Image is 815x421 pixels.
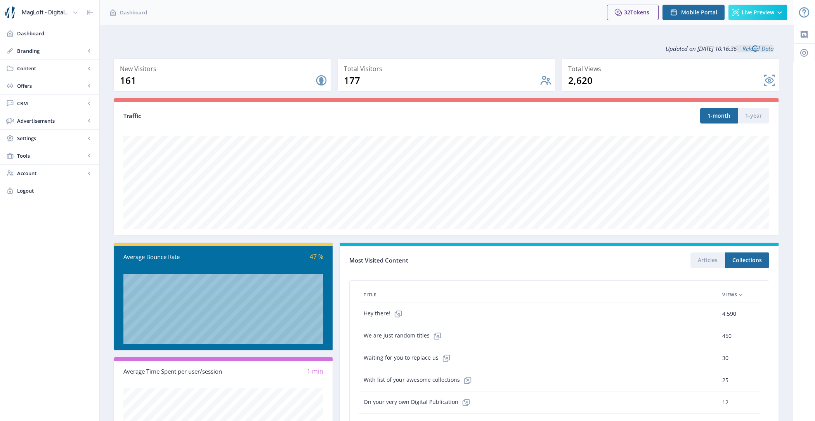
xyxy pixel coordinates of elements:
img: properties.app_icon.png [5,6,17,19]
span: Offers [17,82,85,90]
span: Hey there! [364,306,406,322]
div: Total Visitors [344,63,551,74]
span: Branding [17,47,85,55]
span: Content [17,64,85,72]
span: 25 [722,376,728,385]
span: Live Preview [742,9,774,16]
div: Traffic [123,111,446,120]
div: Total Views [568,63,776,74]
div: 1 min [224,367,324,376]
span: 4,590 [722,309,736,318]
button: Collections [725,252,769,268]
span: Views [722,290,737,299]
span: Mobile Portal [681,9,717,16]
button: Live Preview [728,5,787,20]
span: On your very own Digital Publication [364,395,474,410]
div: 2,620 [568,74,763,87]
span: Dashboard [120,9,147,16]
button: 1-year [738,108,769,124]
span: Account [17,169,85,177]
span: 450 [722,331,732,341]
span: Title [364,290,376,299]
div: MagLoft - Digital Magazine [22,4,69,21]
div: Most Visited Content [349,254,559,266]
div: New Visitors [120,63,328,74]
span: Settings [17,134,85,142]
span: With list of your awesome collections [364,372,475,388]
span: We are just random titles [364,328,445,344]
span: Tools [17,152,85,160]
span: Logout [17,187,93,195]
span: Advertisements [17,117,85,125]
span: Dashboard [17,30,93,37]
button: Mobile Portal [662,5,725,20]
span: 12 [722,398,728,407]
div: Average Time Spent per user/session [123,367,224,376]
div: Average Bounce Rate [123,252,224,261]
div: 177 [344,74,539,87]
button: Articles [690,252,725,268]
span: 47 % [310,252,323,261]
div: 161 [120,74,315,87]
button: 32Tokens [607,5,659,20]
button: 1-month [700,108,738,124]
a: Reload Data [737,45,773,52]
span: 30 [722,353,728,363]
div: Updated on [DATE] 10:16:36 [113,39,779,58]
span: CRM [17,99,85,107]
span: Tokens [630,9,649,16]
span: Waiting for you to replace us [364,350,454,366]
